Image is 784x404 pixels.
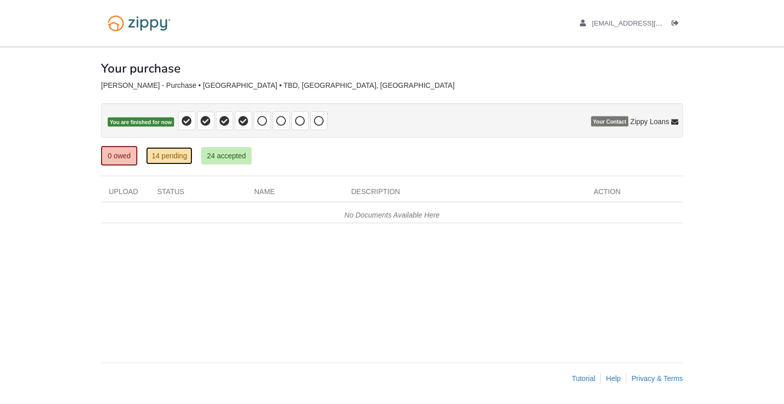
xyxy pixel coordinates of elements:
[247,186,344,202] div: Name
[672,19,683,30] a: Log out
[631,374,683,383] a: Privacy & Terms
[101,81,683,90] div: [PERSON_NAME] - Purchase • [GEOGRAPHIC_DATA] • TBD, [GEOGRAPHIC_DATA], [GEOGRAPHIC_DATA]
[146,147,192,164] a: 14 pending
[108,117,174,127] span: You are finished for now
[101,146,137,165] a: 0 owed
[630,116,669,127] span: Zippy Loans
[344,186,586,202] div: Description
[101,10,177,36] img: Logo
[201,147,251,164] a: 24 accepted
[150,186,247,202] div: Status
[586,186,683,202] div: Action
[345,211,440,219] em: No Documents Available Here
[591,116,628,127] span: Your Contact
[580,19,709,30] a: edit profile
[101,62,181,75] h1: Your purchase
[572,374,595,383] a: Tutorial
[101,186,150,202] div: Upload
[592,19,709,27] span: catalystmm71@yahoo.com
[606,374,621,383] a: Help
